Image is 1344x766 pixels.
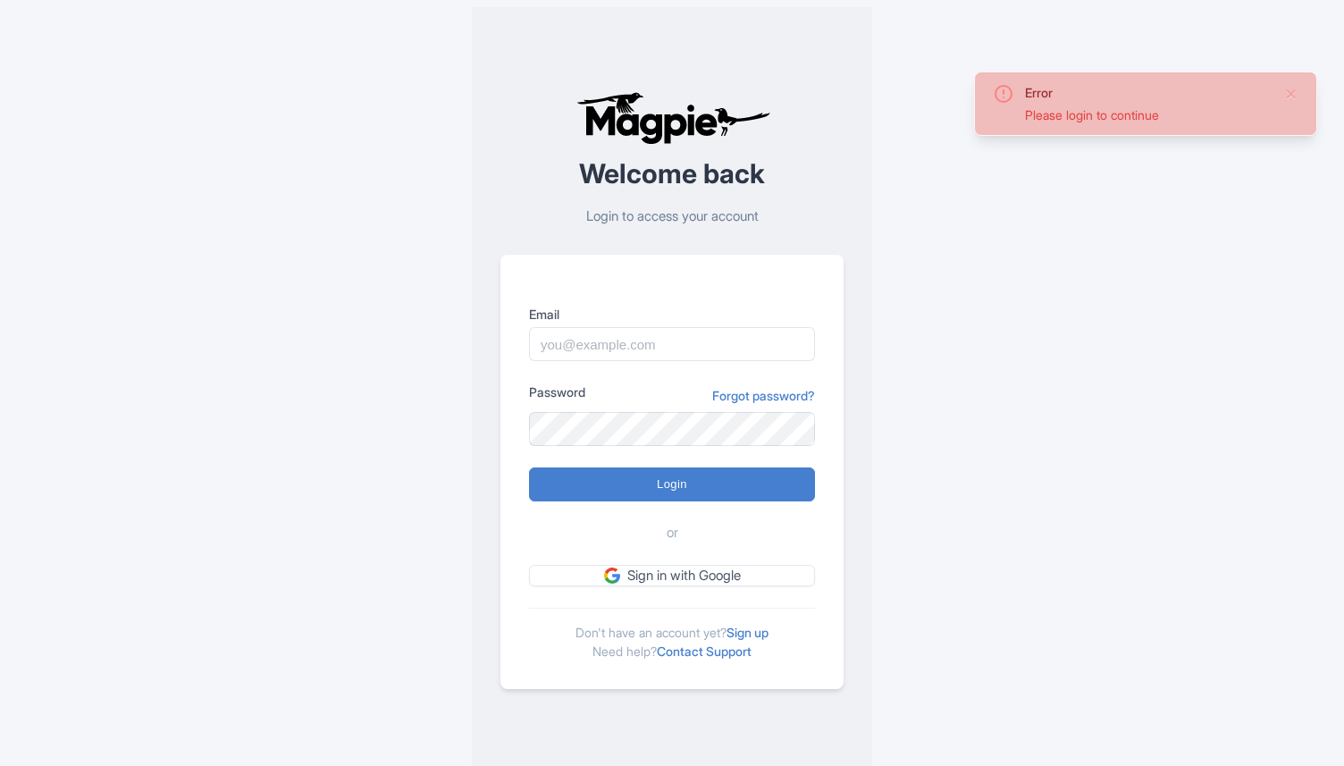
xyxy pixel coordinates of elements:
label: Password [529,383,585,401]
p: Login to access your account [500,206,844,227]
h2: Welcome back [500,159,844,189]
div: Please login to continue [1025,105,1270,124]
div: Don't have an account yet? Need help? [529,608,815,661]
img: logo-ab69f6fb50320c5b225c76a69d11143b.png [572,91,773,145]
a: Sign in with Google [529,565,815,587]
input: Login [529,467,815,501]
span: or [667,523,678,543]
button: Close [1284,83,1298,105]
label: Email [529,305,815,324]
input: you@example.com [529,327,815,361]
div: Error [1025,83,1270,102]
a: Sign up [727,625,769,640]
img: google.svg [604,568,620,584]
a: Contact Support [657,644,752,659]
a: Forgot password? [712,386,815,405]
